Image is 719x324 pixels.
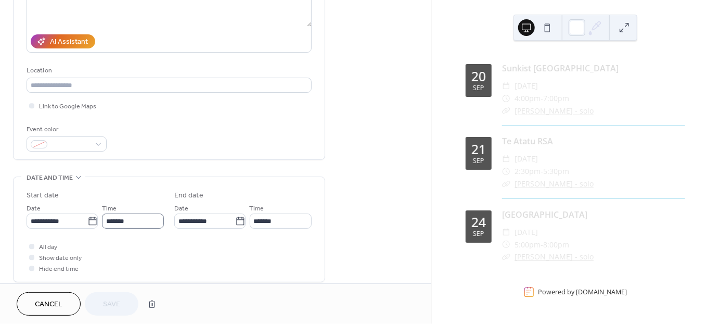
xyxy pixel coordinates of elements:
div: AI Assistant [50,37,88,48]
a: [DOMAIN_NAME] [576,288,627,296]
div: Sep [473,158,484,165]
span: 2:30pm [515,165,541,178]
span: Date [27,204,41,215]
span: - [541,165,543,178]
div: ​ [502,153,510,165]
a: [PERSON_NAME] - solo [515,106,594,116]
div: ​ [502,226,510,239]
a: Sunkist [GEOGRAPHIC_DATA] [502,63,619,74]
span: 7:00pm [543,92,569,105]
div: 24 [471,216,486,229]
span: All day [39,242,57,253]
div: ​ [502,239,510,251]
span: Date and time [27,172,73,183]
button: Cancel [17,292,81,316]
div: ​ [502,80,510,92]
div: ​ [502,178,510,190]
div: ​ [502,251,510,263]
span: 5:00pm [515,239,541,251]
span: Hide end time [39,264,79,275]
span: Date [174,204,188,215]
span: - [541,92,543,105]
div: Sep [473,85,484,92]
span: [DATE] [515,153,538,165]
span: Show date only [39,253,82,264]
button: AI Assistant [31,34,95,48]
div: Powered by [538,288,627,296]
span: - [541,239,543,251]
span: 8:00pm [543,239,569,251]
span: Link to Google Maps [39,102,96,113]
div: Sep [473,231,484,238]
div: End date [174,190,203,201]
div: Start date [27,190,59,201]
span: 5:30pm [543,165,569,178]
a: [PERSON_NAME] - solo [515,252,594,261]
span: Time [102,204,117,215]
div: 21 [471,143,486,156]
a: [GEOGRAPHIC_DATA] [502,209,587,220]
div: Event color [27,124,105,135]
div: ​ [502,165,510,178]
span: Time [250,204,264,215]
span: 4:00pm [515,92,541,105]
span: [DATE] [515,226,538,239]
div: ​ [502,92,510,105]
div: ​ [502,105,510,117]
span: Cancel [35,300,62,310]
div: 20 [471,70,486,83]
span: [DATE] [515,80,538,92]
a: Te Atatu RSA [502,135,553,147]
a: [PERSON_NAME] - solo [515,179,594,189]
div: Location [27,65,310,76]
